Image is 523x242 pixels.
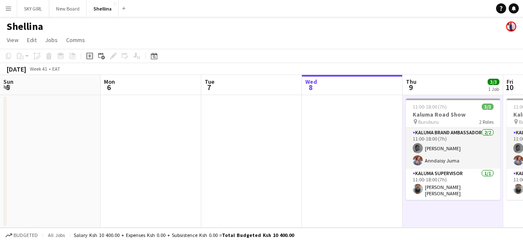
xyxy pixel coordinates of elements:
[507,78,513,85] span: Fri
[87,0,119,17] button: Shellina
[66,36,85,44] span: Comms
[488,86,499,92] div: 1 Job
[406,169,500,200] app-card-role: Kaluma Supervisor1/111:00-18:00 (7h)[PERSON_NAME] [PERSON_NAME]
[304,82,317,92] span: 8
[3,78,13,85] span: Sun
[2,82,13,92] span: 5
[63,35,88,45] a: Comms
[406,111,500,118] h3: Kaluma Road Show
[482,104,494,110] span: 3/3
[506,21,516,32] app-user-avatar: Anne Njoki
[42,35,61,45] a: Jobs
[13,232,38,238] span: Budgeted
[4,231,39,240] button: Budgeted
[28,66,49,72] span: Week 41
[413,104,447,110] span: 11:00-18:00 (7h)
[74,232,294,238] div: Salary Ksh 10 400.00 + Expenses Ksh 0.00 + Subsistence Ksh 0.00 =
[52,66,60,72] div: EAT
[418,119,439,125] span: Buruburu
[505,82,513,92] span: 10
[24,35,40,45] a: Edit
[7,20,43,33] h1: Shellina
[406,128,500,169] app-card-role: Kaluma Brand Ambassador2/211:00-18:00 (7h)[PERSON_NAME]Anndaisy Juma
[104,78,115,85] span: Mon
[45,36,58,44] span: Jobs
[305,78,317,85] span: Wed
[479,119,494,125] span: 2 Roles
[7,36,19,44] span: View
[205,78,214,85] span: Tue
[17,0,49,17] button: SKY GIRL
[203,82,214,92] span: 7
[3,35,22,45] a: View
[406,98,500,200] app-job-card: 11:00-18:00 (7h)3/3Kaluma Road Show Buruburu2 RolesKaluma Brand Ambassador2/211:00-18:00 (7h)[PER...
[103,82,115,92] span: 6
[222,232,294,238] span: Total Budgeted Ksh 10 400.00
[488,79,499,85] span: 3/3
[49,0,87,17] button: New Board
[406,78,416,85] span: Thu
[405,82,416,92] span: 9
[46,232,67,238] span: All jobs
[7,65,26,73] div: [DATE]
[27,36,37,44] span: Edit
